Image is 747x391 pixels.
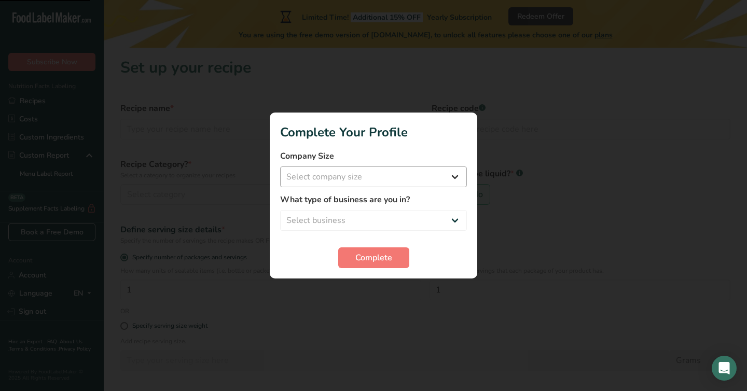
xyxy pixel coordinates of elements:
[280,123,467,142] h1: Complete Your Profile
[355,252,392,264] span: Complete
[280,150,467,162] label: Company Size
[338,247,409,268] button: Complete
[712,356,737,381] div: Open Intercom Messenger
[280,193,467,206] label: What type of business are you in?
